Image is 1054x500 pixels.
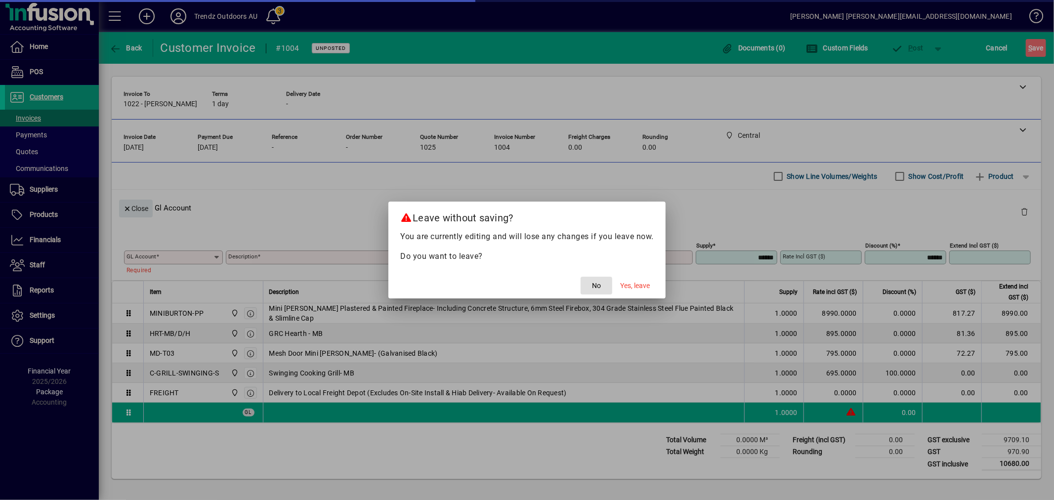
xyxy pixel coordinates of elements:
h2: Leave without saving? [388,202,666,230]
button: Yes, leave [616,277,654,294]
button: No [581,277,612,294]
span: Yes, leave [620,281,650,291]
span: No [592,281,601,291]
p: Do you want to leave? [400,250,654,262]
p: You are currently editing and will lose any changes if you leave now. [400,231,654,243]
